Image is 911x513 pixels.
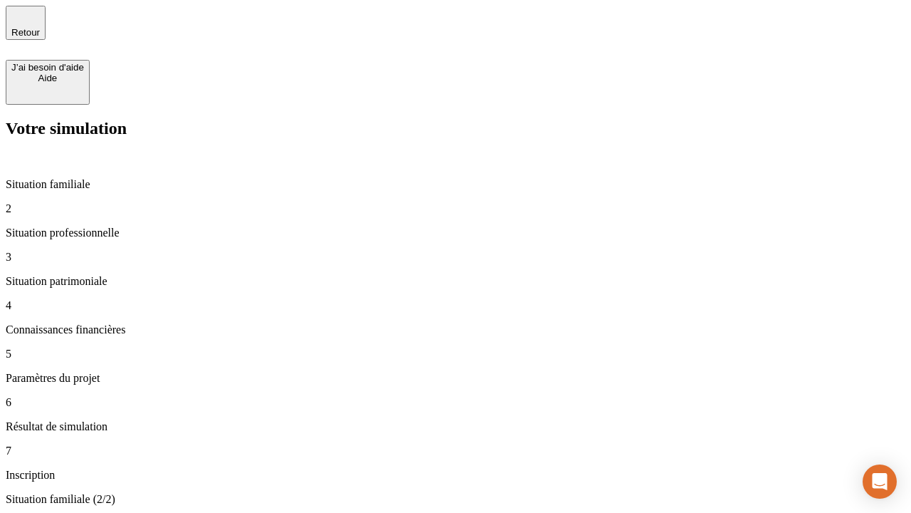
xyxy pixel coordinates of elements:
p: 3 [6,251,905,264]
p: 2 [6,202,905,215]
p: 4 [6,299,905,312]
p: 7 [6,445,905,457]
span: Retour [11,27,40,38]
p: 6 [6,396,905,409]
p: Résultat de simulation [6,420,905,433]
p: 5 [6,348,905,361]
button: J’ai besoin d'aideAide [6,60,90,105]
p: Situation professionnelle [6,227,905,239]
p: Connaissances financières [6,323,905,336]
div: J’ai besoin d'aide [11,62,84,73]
h2: Votre simulation [6,119,905,138]
p: Situation patrimoniale [6,275,905,288]
p: Paramètres du projet [6,372,905,385]
p: Situation familiale [6,178,905,191]
div: Open Intercom Messenger [863,465,897,499]
button: Retour [6,6,46,40]
p: Situation familiale (2/2) [6,493,905,506]
p: Inscription [6,469,905,482]
div: Aide [11,73,84,83]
